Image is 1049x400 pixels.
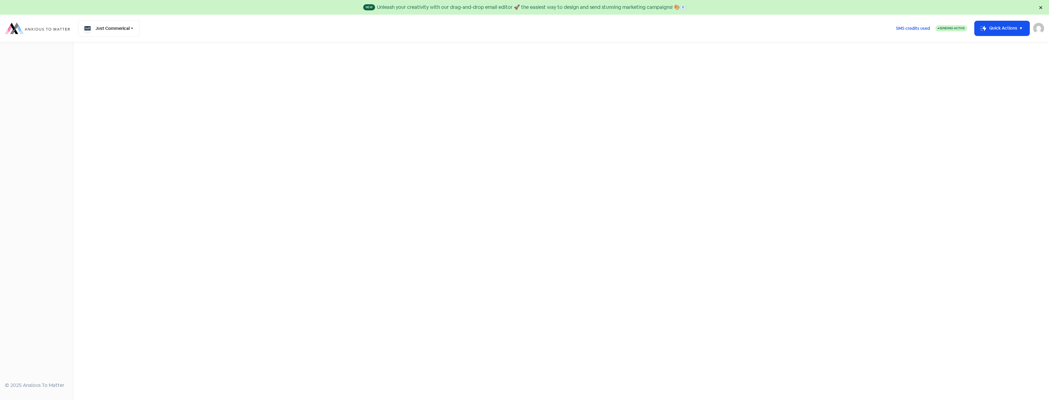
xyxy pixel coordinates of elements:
[896,25,930,32] span: SMS credits used
[935,25,967,32] a: Sending Active
[377,4,686,11] div: Unleash your creativity with our drag-and-drop email editor 🚀 the easiest way to design and send ...
[940,26,965,30] span: Sending Active
[1033,23,1044,34] img: User
[891,25,935,31] a: SMS credits used
[78,20,140,37] button: Just Commerical
[363,4,375,10] span: New
[975,21,1029,36] button: Quick Actions
[5,382,68,389] div: © 2025 Anxious To Matter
